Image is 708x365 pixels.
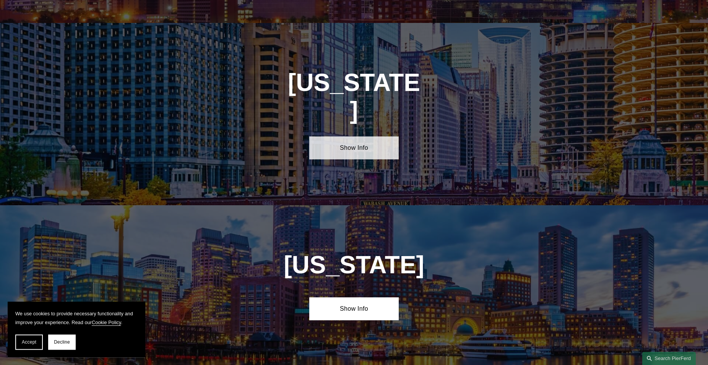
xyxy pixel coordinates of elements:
span: Accept [22,339,36,345]
h1: [US_STATE] [242,251,465,279]
p: We use cookies to provide necessary functionality and improve your experience. Read our . [15,309,138,327]
span: Decline [54,339,70,345]
section: Cookie banner [8,302,145,357]
a: Search this site [642,352,696,365]
a: Show Info [309,136,398,159]
button: Decline [48,334,76,350]
h1: [US_STATE] [287,69,421,125]
a: Cookie Policy [92,320,121,325]
a: Show Info [309,297,398,320]
button: Accept [15,334,43,350]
